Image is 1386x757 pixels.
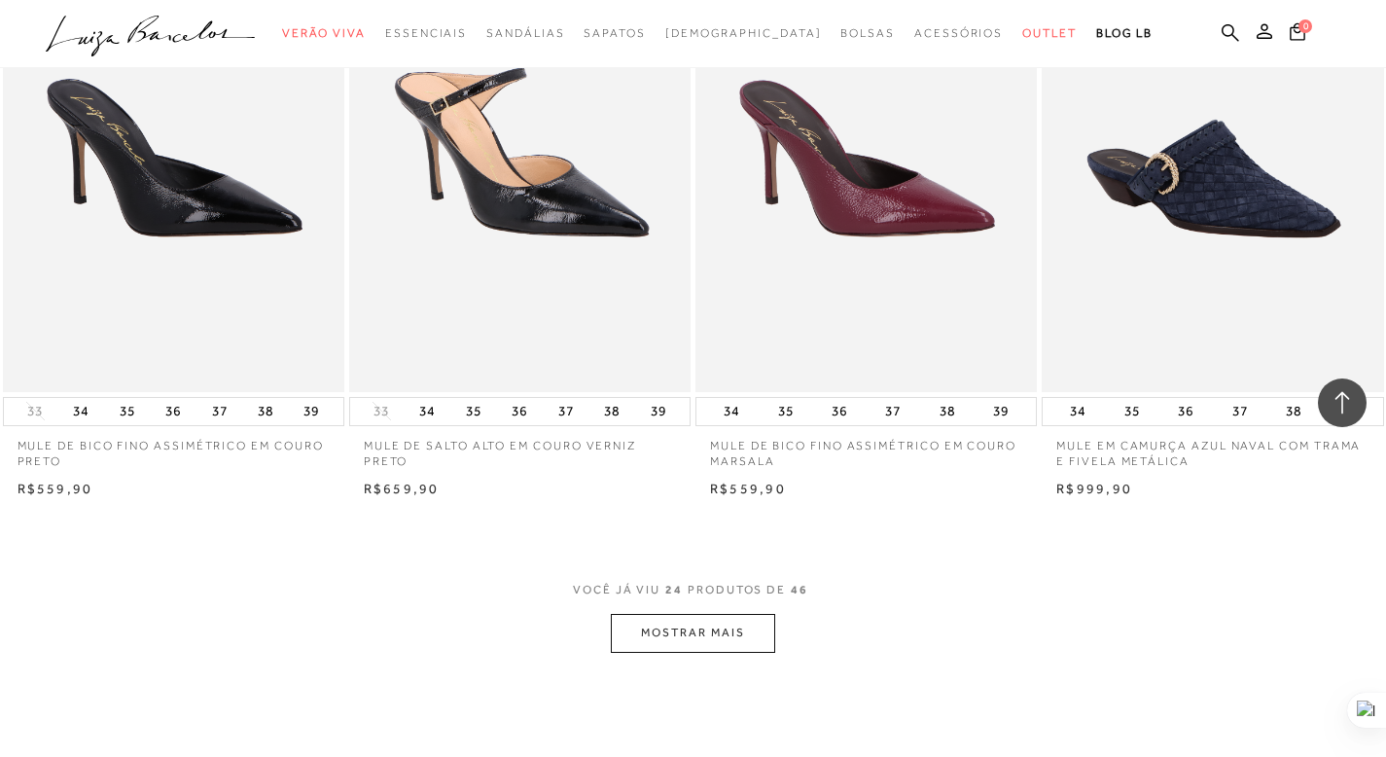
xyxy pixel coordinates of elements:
button: 38 [934,398,961,425]
a: categoryNavScreenReaderText [282,16,366,52]
a: categoryNavScreenReaderText [914,16,1003,52]
span: R$559,90 [710,481,786,496]
span: 24 [665,583,683,596]
button: 34 [718,398,745,425]
a: categoryNavScreenReaderText [840,16,895,52]
button: MOSTRAR MAIS [611,614,774,652]
button: 38 [598,398,625,425]
a: MULE DE BICO FINO ASSIMÉTRICO EM COURO MARSALA [695,426,1037,471]
a: categoryNavScreenReaderText [385,16,467,52]
a: categoryNavScreenReaderText [584,16,645,52]
button: 36 [1172,398,1199,425]
button: 37 [552,398,580,425]
span: BLOG LB [1096,26,1153,40]
a: MULE EM CAMURÇA AZUL NAVAL COM TRAMA E FIVELA METÁLICA [1042,426,1383,471]
button: 35 [460,398,487,425]
button: 35 [114,398,141,425]
button: 35 [772,398,800,425]
a: categoryNavScreenReaderText [486,16,564,52]
a: MULE DE BICO FINO ASSIMÉTRICO EM COURO PRETO [3,426,344,471]
span: 46 [791,583,808,596]
button: 34 [1064,398,1091,425]
button: 36 [826,398,853,425]
button: 38 [252,398,279,425]
span: R$999,90 [1056,481,1132,496]
span: Sapatos [584,26,645,40]
a: noSubCategoriesText [665,16,822,52]
span: R$659,90 [364,481,440,496]
button: 36 [506,398,533,425]
button: 33 [368,402,395,420]
button: 39 [298,398,325,425]
button: 37 [206,398,233,425]
a: BLOG LB [1096,16,1153,52]
span: VOCÊ JÁ VIU PRODUTOS DE [573,583,813,596]
span: 0 [1298,19,1312,33]
button: 37 [879,398,906,425]
button: 37 [1226,398,1254,425]
button: 34 [413,398,441,425]
span: Acessórios [914,26,1003,40]
button: 38 [1280,398,1307,425]
span: [DEMOGRAPHIC_DATA] [665,26,822,40]
a: categoryNavScreenReaderText [1022,16,1077,52]
span: Verão Viva [282,26,366,40]
button: 36 [160,398,187,425]
span: Outlet [1022,26,1077,40]
button: 0 [1284,21,1311,48]
button: 39 [645,398,672,425]
span: Bolsas [840,26,895,40]
button: 35 [1119,398,1146,425]
button: 33 [21,402,49,420]
a: MULE DE SALTO ALTO EM COURO VERNIZ PRETO [349,426,691,471]
span: Essenciais [385,26,467,40]
button: 34 [67,398,94,425]
span: Sandálias [486,26,564,40]
button: 39 [987,398,1014,425]
span: R$559,90 [18,481,93,496]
